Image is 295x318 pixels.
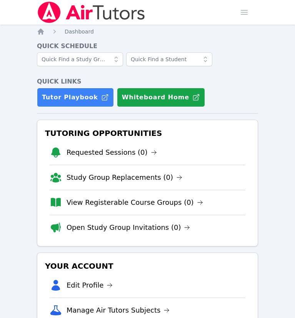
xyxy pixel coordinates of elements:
a: View Registerable Course Groups (0) [67,197,203,208]
input: Quick Find a Study Group [37,52,123,66]
h4: Quick Links [37,77,258,86]
a: Study Group Replacements (0) [67,172,182,183]
nav: Breadcrumb [37,28,258,35]
input: Quick Find a Student [126,52,212,66]
h3: Tutoring Opportunities [43,126,252,140]
a: Tutor Playbook [37,88,114,107]
a: Requested Sessions (0) [67,147,157,158]
a: Edit Profile [67,280,113,291]
a: Dashboard [65,28,94,35]
button: Whiteboard Home [117,88,205,107]
a: Open Study Group Invitations (0) [67,222,190,233]
a: Manage Air Tutors Subjects [67,305,170,316]
h4: Quick Schedule [37,42,258,51]
h3: Your Account [43,259,252,273]
img: Air Tutors [37,2,146,23]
